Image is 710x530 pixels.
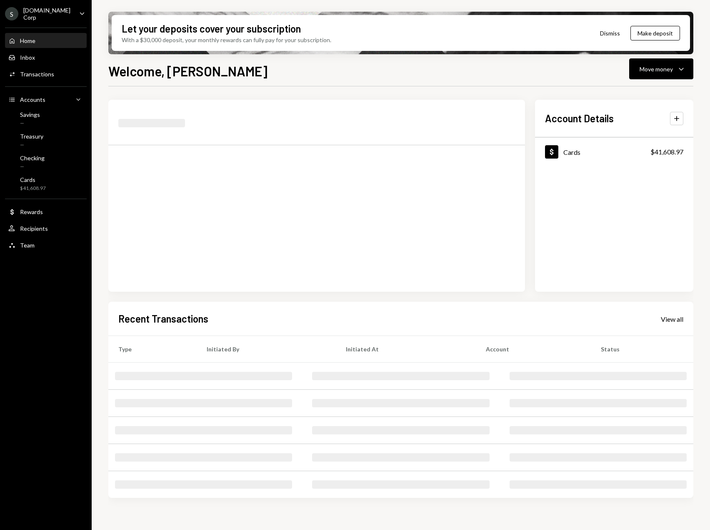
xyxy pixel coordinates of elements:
div: Checking [20,154,45,162]
div: Recipients [20,225,48,232]
div: $41,608.97 [650,147,683,157]
h2: Account Details [545,111,614,125]
div: Savings [20,111,40,118]
div: View all [661,315,683,323]
div: Home [20,37,35,44]
a: Savings— [5,109,87,129]
div: Accounts [20,96,45,103]
th: Initiated At [336,336,476,363]
div: S [5,7,18,20]
div: Let your deposits cover your subscription [122,22,301,35]
h2: Recent Transactions [118,312,208,326]
button: Dismiss [590,23,630,43]
div: Cards [20,176,46,183]
button: Move money [629,58,693,79]
div: Move money [640,65,673,73]
a: View all [661,314,683,323]
div: Cards [563,148,580,156]
div: Rewards [20,208,43,215]
a: Inbox [5,50,87,65]
a: Checking— [5,152,87,172]
th: Status [591,336,693,363]
div: Treasury [20,133,43,140]
a: Home [5,33,87,48]
div: — [20,141,43,149]
a: Transactions [5,66,87,81]
h1: Welcome, [PERSON_NAME] [108,63,267,79]
a: Accounts [5,92,87,107]
div: Team [20,242,35,249]
div: Transactions [20,71,54,78]
button: Make deposit [630,26,680,40]
div: $41,608.97 [20,185,46,192]
th: Initiated By [197,336,336,363]
div: — [20,120,40,127]
a: Cards$41,608.97 [5,174,87,194]
th: Account [476,336,591,363]
div: Inbox [20,54,35,61]
a: Treasury— [5,130,87,150]
a: Cards$41,608.97 [535,138,693,166]
a: Rewards [5,204,87,219]
th: Type [108,336,197,363]
div: With a $30,000 deposit, your monthly rewards can fully pay for your subscription. [122,35,331,44]
div: [DOMAIN_NAME] Corp [23,7,72,21]
a: Recipients [5,221,87,236]
a: Team [5,237,87,252]
div: — [20,163,45,170]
